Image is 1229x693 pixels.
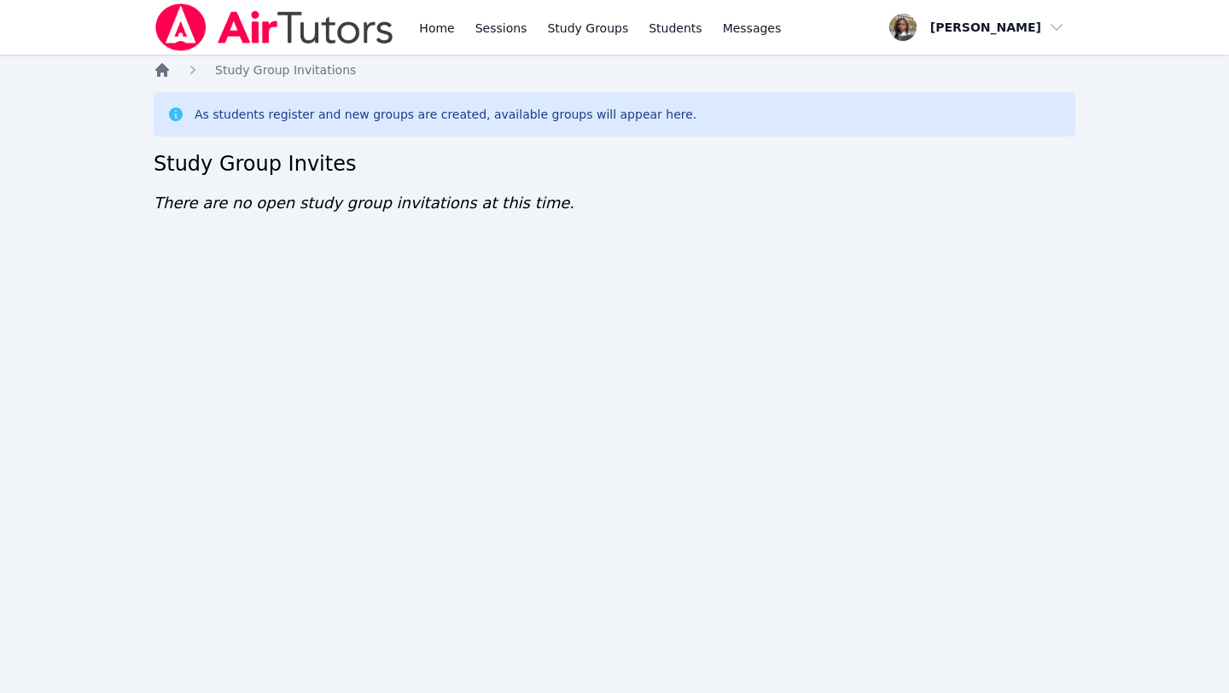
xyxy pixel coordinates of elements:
h2: Study Group Invites [154,150,1075,178]
span: Messages [723,20,782,37]
span: There are no open study group invitations at this time. [154,194,574,212]
img: Air Tutors [154,3,395,51]
div: As students register and new groups are created, available groups will appear here. [195,106,696,123]
nav: Breadcrumb [154,61,1075,79]
a: Study Group Invitations [215,61,356,79]
span: Study Group Invitations [215,63,356,77]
